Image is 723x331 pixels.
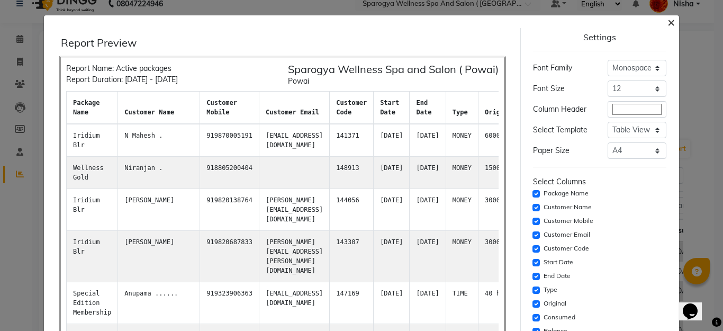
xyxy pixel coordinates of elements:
th: end date [410,92,446,124]
td: 919820687833 [200,231,259,282]
td: [DATE] [410,124,446,157]
label: Customer Name [544,202,592,212]
label: Customer Code [544,244,589,253]
label: Consumed [544,312,575,322]
td: N Mahesh . [118,124,200,157]
td: Iridium Blr [66,189,118,231]
td: [PERSON_NAME] [118,231,200,282]
td: 919870005191 [200,124,259,157]
td: MONEY [446,124,478,157]
div: Report Duration: [DATE] - [DATE] [66,74,178,85]
td: [DATE] [410,231,446,282]
td: 143307 [330,231,374,282]
td: MONEY [446,157,478,189]
td: Anupama ...... [118,282,200,324]
td: MONEY [446,231,478,282]
div: Powai [288,76,499,87]
label: End Date [544,271,571,281]
label: Type [544,285,557,294]
td: [EMAIL_ADDRESS][DOMAIN_NAME] [259,124,329,157]
span: × [667,14,675,30]
td: [PERSON_NAME][EMAIL_ADDRESS][DOMAIN_NAME] [259,189,329,231]
div: Paper Size [525,145,600,156]
th: customer email [259,92,329,124]
td: 919820138764 [200,189,259,231]
div: Report Name: Active packages [66,63,178,74]
td: [DATE] [410,157,446,189]
td: 147169 [330,282,374,324]
td: [DATE] [374,124,410,157]
td: 40 h 0 m [478,282,522,324]
button: Close [659,7,683,37]
div: Font Size [525,83,600,94]
div: Report Preview [61,37,512,49]
th: customer mobile [200,92,259,124]
h5: Sparogya Wellness Spa and Salon ( Powai) [288,63,499,76]
td: [DATE] [410,189,446,231]
label: Package Name [544,189,589,198]
td: Iridium Blr [66,124,118,157]
th: customer name [118,92,200,124]
td: 30000 [478,231,522,282]
th: type [446,92,478,124]
td: Iridium Blr [66,231,118,282]
td: 144056 [330,189,374,231]
td: 15000 [478,157,522,189]
td: [PERSON_NAME][EMAIL_ADDRESS][PERSON_NAME][DOMAIN_NAME] [259,231,329,282]
td: [DATE] [374,157,410,189]
td: Niranjan . [118,157,200,189]
div: Select Template [525,124,600,136]
td: 60000 [478,124,522,157]
iframe: chat widget [679,289,712,320]
td: [DATE] [410,282,446,324]
td: [DATE] [374,189,410,231]
div: Column Header [525,104,600,115]
label: Customer Mobile [544,216,593,226]
div: Select Columns [533,176,667,187]
th: customer code [330,92,374,124]
td: [DATE] [374,282,410,324]
td: TIME [446,282,478,324]
td: 148913 [330,157,374,189]
td: [DATE] [374,231,410,282]
td: MONEY [446,189,478,231]
div: Settings [533,32,667,42]
th: original [478,92,522,124]
td: 918805200404 [200,157,259,189]
td: [PERSON_NAME] [118,189,200,231]
td: Wellness Gold [66,157,118,189]
td: Special Edition Membership [66,282,118,324]
th: start date [374,92,410,124]
label: Original [544,299,566,308]
div: Font Family [525,62,600,74]
td: 141371 [330,124,374,157]
label: Start Date [544,257,573,267]
td: 919323906363 [200,282,259,324]
td: [EMAIL_ADDRESS][DOMAIN_NAME] [259,282,329,324]
label: Customer Email [544,230,590,239]
th: package name [66,92,118,124]
td: 30000 [478,189,522,231]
